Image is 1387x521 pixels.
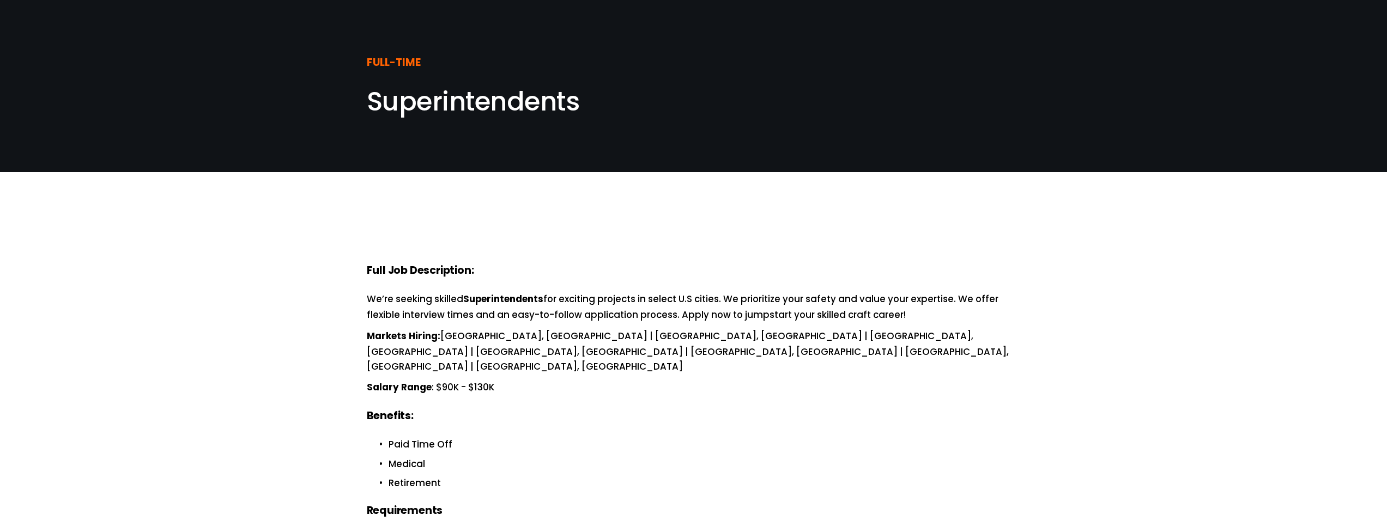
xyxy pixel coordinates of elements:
span: Superintendents [367,83,580,120]
p: Retirement [389,476,1021,491]
p: We’re seeking skilled for exciting projects in select U.S cities. We prioritize your safety and v... [367,292,1021,322]
strong: Markets Hiring: [367,329,440,345]
strong: Requirements [367,502,443,520]
p: Paid Time Off [389,437,1021,452]
strong: Benefits: [367,408,414,426]
strong: FULL-TIME [367,54,421,72]
strong: Salary Range [367,380,432,396]
p: [GEOGRAPHIC_DATA], [GEOGRAPHIC_DATA] | [GEOGRAPHIC_DATA], [GEOGRAPHIC_DATA] | [GEOGRAPHIC_DATA], ... [367,329,1021,374]
strong: Full Job Description: [367,262,474,280]
p: Medical [389,457,1021,471]
strong: Superintendents [463,292,543,308]
p: : $90K - $130K [367,380,1021,396]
